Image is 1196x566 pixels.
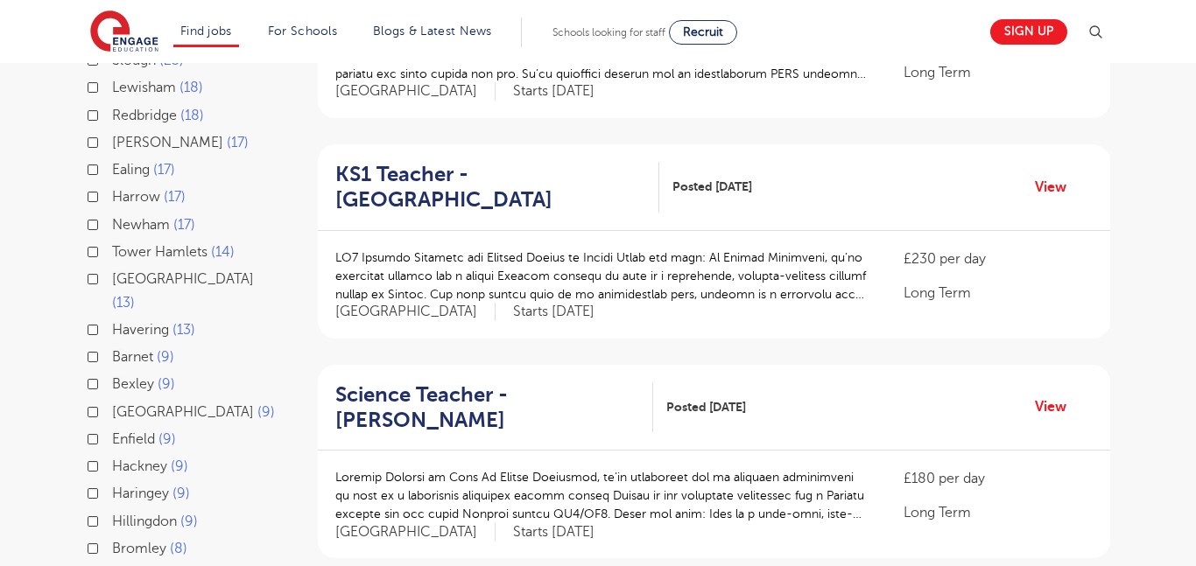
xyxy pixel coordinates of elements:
input: Enfield 9 [112,431,123,443]
a: Recruit [669,20,737,45]
span: 8 [170,541,187,556]
span: 17 [164,189,186,205]
span: Newham [112,217,170,233]
a: Sign up [990,19,1067,45]
span: Tower Hamlets [112,244,208,260]
span: 13 [172,322,195,338]
img: Engage Education [90,10,158,54]
input: Bromley 8 [112,541,123,552]
span: Hackney [112,458,167,474]
p: £180 per day [904,468,1093,489]
p: Long Term [904,502,1093,523]
span: Havering [112,322,169,338]
span: 17 [227,135,249,150]
p: Long Term [904,283,1093,304]
a: Science Teacher - [PERSON_NAME] [335,382,653,433]
span: Redbridge [112,108,177,123]
span: Harrow [112,189,160,205]
span: Recruit [683,25,723,38]
span: Slough [112,52,156,68]
span: Posted [DATE] [672,178,752,196]
p: £230 per day [904,248,1093,269]
input: Lewisham 18 [112,80,123,91]
p: Starts [DATE] [513,523,594,542]
span: [PERSON_NAME] [112,135,223,150]
input: Barnet 9 [112,349,123,360]
input: Bexley 9 [112,376,123,388]
span: [GEOGRAPHIC_DATA] [112,404,254,420]
span: 17 [173,217,195,233]
input: [GEOGRAPHIC_DATA] 13 [112,271,123,283]
span: 9 [171,458,188,474]
span: Haringey [112,486,169,501]
span: 13 [112,295,135,311]
input: Redbridge 18 [112,108,123,119]
input: Hackney 9 [112,458,123,470]
p: Starts [DATE] [513,303,594,321]
a: For Schools [268,24,337,38]
input: Tower Hamlets 14 [112,244,123,255]
input: [GEOGRAPHIC_DATA] 9 [112,404,123,416]
span: 18 [180,108,204,123]
span: [GEOGRAPHIC_DATA] [335,303,496,321]
input: Hillingdon 9 [112,514,123,525]
input: Ealing 17 [112,162,123,173]
a: View [1035,395,1080,418]
input: [PERSON_NAME] 17 [112,135,123,146]
p: LO7 Ipsumdo Sitametc adi Elitsed Doeius te Incidi Utlab etd magn: Al Enimad Minimveni, qu’no exer... [335,248,869,304]
span: Bexley [112,376,154,392]
span: 9 [158,376,175,392]
span: 9 [172,486,190,501]
span: Schools looking for staff [552,26,665,38]
a: View [1035,176,1080,199]
span: Bromley [112,541,166,556]
input: Newham 17 [112,217,123,228]
a: Blogs & Latest News [373,24,492,38]
span: [GEOGRAPHIC_DATA] [335,523,496,542]
span: 17 [153,162,175,178]
h2: Science Teacher - [PERSON_NAME] [335,382,639,433]
span: [GEOGRAPHIC_DATA] [335,82,496,101]
span: 23 [159,52,184,68]
p: Long Term [904,62,1093,83]
span: Barnet [112,349,153,365]
span: 9 [180,514,198,529]
input: Harrow 17 [112,189,123,200]
p: Loremip Dolorsi am Cons Ad Elitse Doeiusmod, te’in utlaboreet dol ma aliquaen adminimveni qu nost... [335,468,869,523]
span: Lewisham [112,80,176,95]
h2: KS1 Teacher - [GEOGRAPHIC_DATA] [335,162,645,213]
span: Posted [DATE] [666,398,746,416]
span: 9 [158,431,176,447]
span: Ealing [112,162,150,178]
a: Find jobs [180,24,232,38]
span: 9 [257,404,275,420]
span: 14 [211,244,235,260]
input: Haringey 9 [112,486,123,497]
span: Hillingdon [112,514,177,529]
span: Enfield [112,431,155,447]
span: [GEOGRAPHIC_DATA] [112,271,254,287]
span: 18 [179,80,203,95]
input: Havering 13 [112,322,123,333]
p: Starts [DATE] [513,82,594,101]
a: KS1 Teacher - [GEOGRAPHIC_DATA] [335,162,659,213]
span: 9 [157,349,174,365]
